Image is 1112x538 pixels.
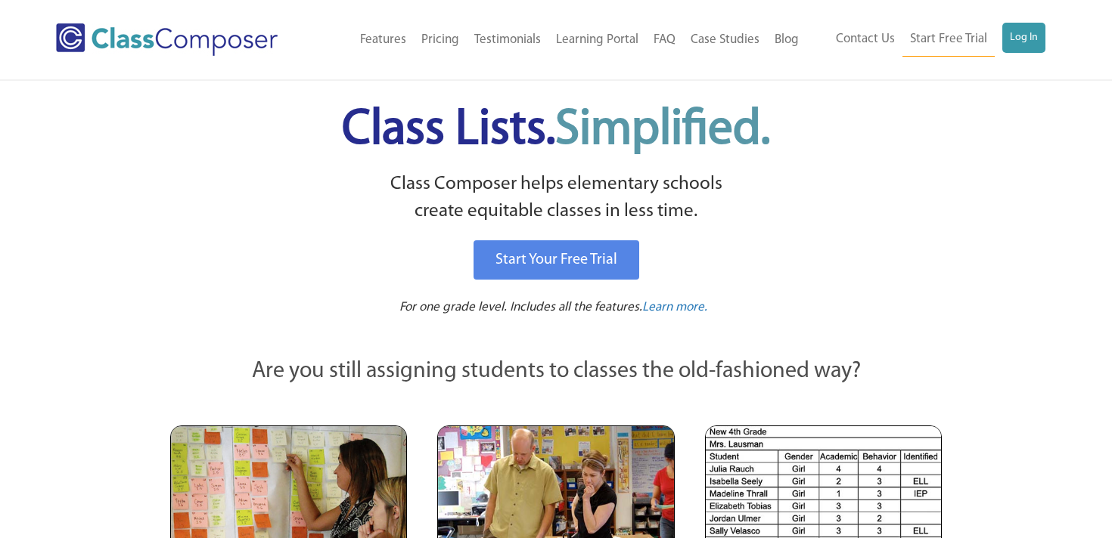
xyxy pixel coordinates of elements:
a: Learn more. [642,298,707,317]
img: Class Composer [56,23,278,56]
span: Class Lists. [342,106,770,155]
nav: Header Menu [806,23,1045,57]
span: Start Your Free Trial [495,252,617,267]
a: Blog [767,23,806,57]
a: Pricing [414,23,467,57]
a: FAQ [646,23,683,57]
a: Start Free Trial [902,23,995,57]
a: Learning Portal [548,23,646,57]
span: For one grade level. Includes all the features. [399,301,642,314]
a: Contact Us [828,23,902,56]
a: Start Your Free Trial [474,240,639,280]
span: Simplified. [555,106,770,155]
a: Case Studies [683,23,767,57]
a: Features [353,23,414,57]
nav: Header Menu [317,23,806,57]
span: Learn more. [642,301,707,314]
a: Testimonials [467,23,548,57]
p: Class Composer helps elementary schools create equitable classes in less time. [168,171,944,226]
a: Log In [1002,23,1045,53]
p: Are you still assigning students to classes the old-fashioned way? [170,355,942,388]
